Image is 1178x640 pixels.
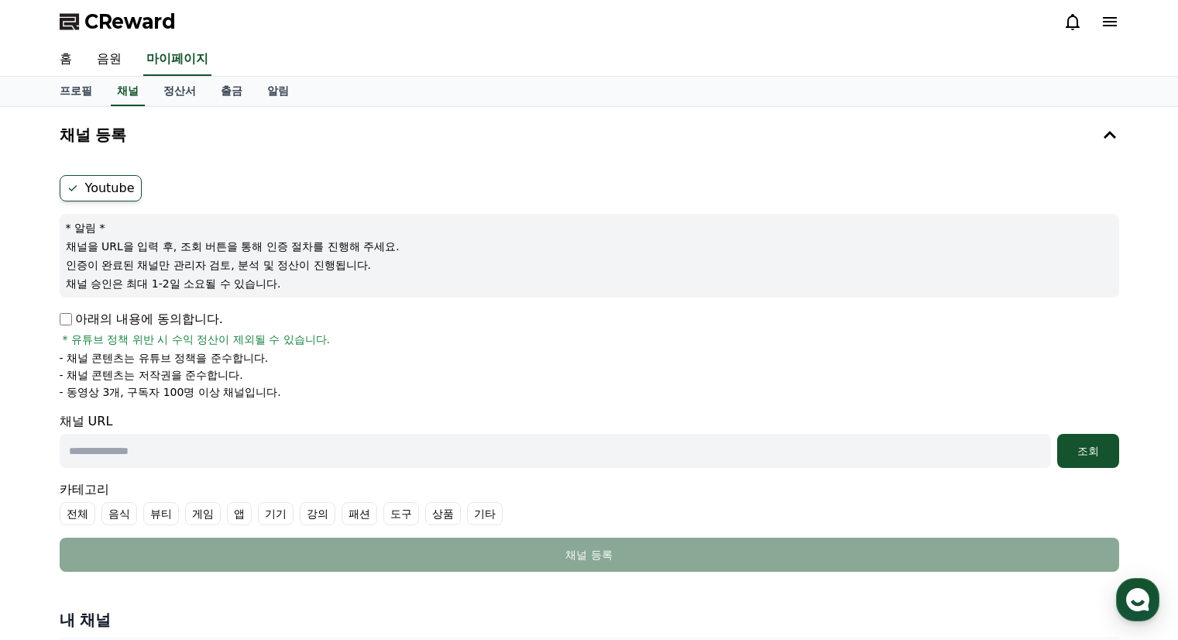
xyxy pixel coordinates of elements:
p: 채널 승인은 최대 1-2일 소요될 수 있습니다. [66,276,1113,291]
label: 기타 [467,502,503,525]
span: CReward [84,9,176,34]
a: 음원 [84,43,134,76]
label: 상품 [425,502,461,525]
a: CReward [60,9,176,34]
h4: 채널 등록 [60,126,127,143]
p: - 채널 콘텐츠는 저작권을 준수합니다. [60,367,243,383]
label: 강의 [300,502,335,525]
label: 기기 [258,502,294,525]
label: 패션 [342,502,377,525]
a: 프로필 [47,77,105,106]
p: 채널을 URL을 입력 후, 조회 버튼을 통해 인증 절차를 진행해 주세요. [66,239,1113,254]
p: 아래의 내용에 동의합니다. [60,310,223,329]
a: 출금 [208,77,255,106]
a: 채널 [111,77,145,106]
button: 채널 등록 [60,538,1119,572]
p: 인증이 완료된 채널만 관리자 검토, 분석 및 정산이 진행됩니다. [66,257,1113,273]
button: 채널 등록 [53,113,1125,157]
p: - 채널 콘텐츠는 유튜브 정책을 준수합니다. [60,350,269,366]
span: * 유튜브 정책 위반 시 수익 정산이 제외될 수 있습니다. [63,332,331,347]
div: 카테고리 [60,480,1119,525]
a: 알림 [255,77,301,106]
a: 홈 [47,43,84,76]
div: 채널 등록 [91,547,1088,563]
a: 마이페이지 [143,43,211,76]
h4: 내 채널 [60,609,1119,631]
p: - 동영상 3개, 구독자 100명 이상 채널입니다. [60,384,281,400]
div: 조회 [1063,443,1113,459]
label: 전체 [60,502,95,525]
label: Youtube [60,175,142,201]
label: 앱 [227,502,252,525]
div: 채널 URL [60,412,1119,468]
button: 조회 [1057,434,1119,468]
label: 게임 [185,502,221,525]
label: 뷰티 [143,502,179,525]
a: 정산서 [151,77,208,106]
label: 음식 [101,502,137,525]
label: 도구 [383,502,419,525]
